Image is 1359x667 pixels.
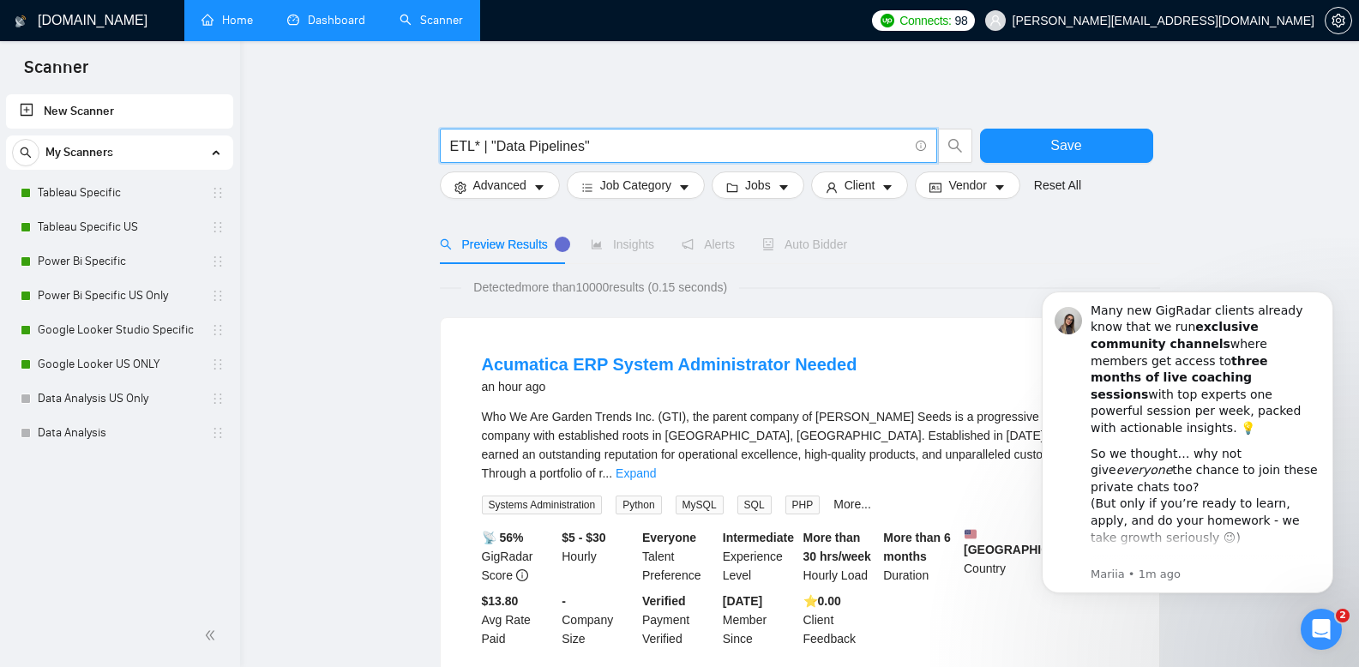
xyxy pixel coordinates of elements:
a: Power Bi Specific [38,244,201,279]
button: idcardVendorcaret-down [915,171,1019,199]
span: Python [616,496,661,514]
div: Talent Preference [639,528,719,585]
a: New Scanner [20,94,219,129]
a: Google Looker US ONLY [38,347,201,382]
a: Power Bi Specific US Only [38,279,201,313]
span: bars [581,181,593,194]
a: Tableau Specific [38,176,201,210]
span: Vendor [948,176,986,195]
span: caret-down [778,181,790,194]
span: Systems Administration [482,496,603,514]
b: $5 - $30 [562,531,605,544]
span: 2 [1336,609,1350,622]
div: Avg Rate Paid [478,592,559,648]
iframe: Intercom notifications message [1016,270,1359,658]
span: Insights [591,237,654,251]
a: setting [1325,14,1352,27]
span: Scanner [10,55,102,91]
span: search [440,238,452,250]
span: Save [1050,135,1081,156]
li: New Scanner [6,94,233,129]
span: user [826,181,838,194]
span: caret-down [533,181,545,194]
div: an hour ago [482,376,857,397]
span: caret-down [994,181,1006,194]
a: Data Analysis US Only [38,382,201,416]
a: dashboardDashboard [287,13,365,27]
span: My Scanners [45,135,113,170]
li: My Scanners [6,135,233,450]
div: Payment Verified [639,592,719,648]
a: Data Analysis [38,416,201,450]
span: area-chart [591,238,603,250]
button: barsJob Categorycaret-down [567,171,705,199]
span: Detected more than 10000 results (0.15 seconds) [461,278,739,297]
span: holder [211,220,225,234]
iframe: Intercom live chat [1301,609,1342,650]
a: Expand [616,466,656,480]
b: ⭐️ 0.00 [803,594,841,608]
span: holder [211,289,225,303]
div: Hourly [558,528,639,585]
b: - [562,594,566,608]
span: folder [726,181,738,194]
img: upwork-logo.png [881,14,894,27]
span: holder [211,186,225,200]
b: $13.80 [482,594,519,608]
a: homeHome [201,13,253,27]
div: Hourly Load [800,528,881,585]
span: Jobs [745,176,771,195]
span: Job Category [600,176,671,195]
b: Everyone [642,531,696,544]
button: search [12,139,39,166]
span: holder [211,392,225,406]
img: logo [15,8,27,35]
span: notification [682,238,694,250]
button: search [938,129,972,163]
span: Auto Bidder [762,237,847,251]
span: holder [211,426,225,440]
span: setting [454,181,466,194]
b: [DATE] [723,594,762,608]
button: settingAdvancedcaret-down [440,171,560,199]
a: Google Looker Studio Specific [38,313,201,347]
span: robot [762,238,774,250]
span: SQL [737,496,772,514]
div: Tooltip anchor [555,237,570,252]
b: Intermediate [723,531,794,544]
span: search [939,138,971,153]
div: Company Size [558,592,639,648]
button: setting [1325,7,1352,34]
div: Experience Level [719,528,800,585]
input: Search Freelance Jobs... [450,135,908,157]
span: holder [211,255,225,268]
span: caret-down [881,181,893,194]
span: search [13,147,39,159]
span: ... [602,466,612,480]
span: Alerts [682,237,735,251]
span: holder [211,323,225,337]
span: Advanced [473,176,526,195]
b: More than 30 hrs/week [803,531,871,563]
a: Reset All [1034,176,1081,195]
span: holder [211,358,225,371]
span: info-circle [516,569,528,581]
div: Client Feedback [800,592,881,648]
span: setting [1326,14,1351,27]
div: Country [960,528,1041,585]
span: Connects: [899,11,951,30]
a: Acumatica ERP System Administrator Needed [482,355,857,374]
div: Member Since [719,592,800,648]
span: Preview Results [440,237,563,251]
span: PHP [785,496,821,514]
button: folderJobscaret-down [712,171,804,199]
div: GigRadar Score [478,528,559,585]
b: 📡 56% [482,531,524,544]
span: MySQL [676,496,724,514]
